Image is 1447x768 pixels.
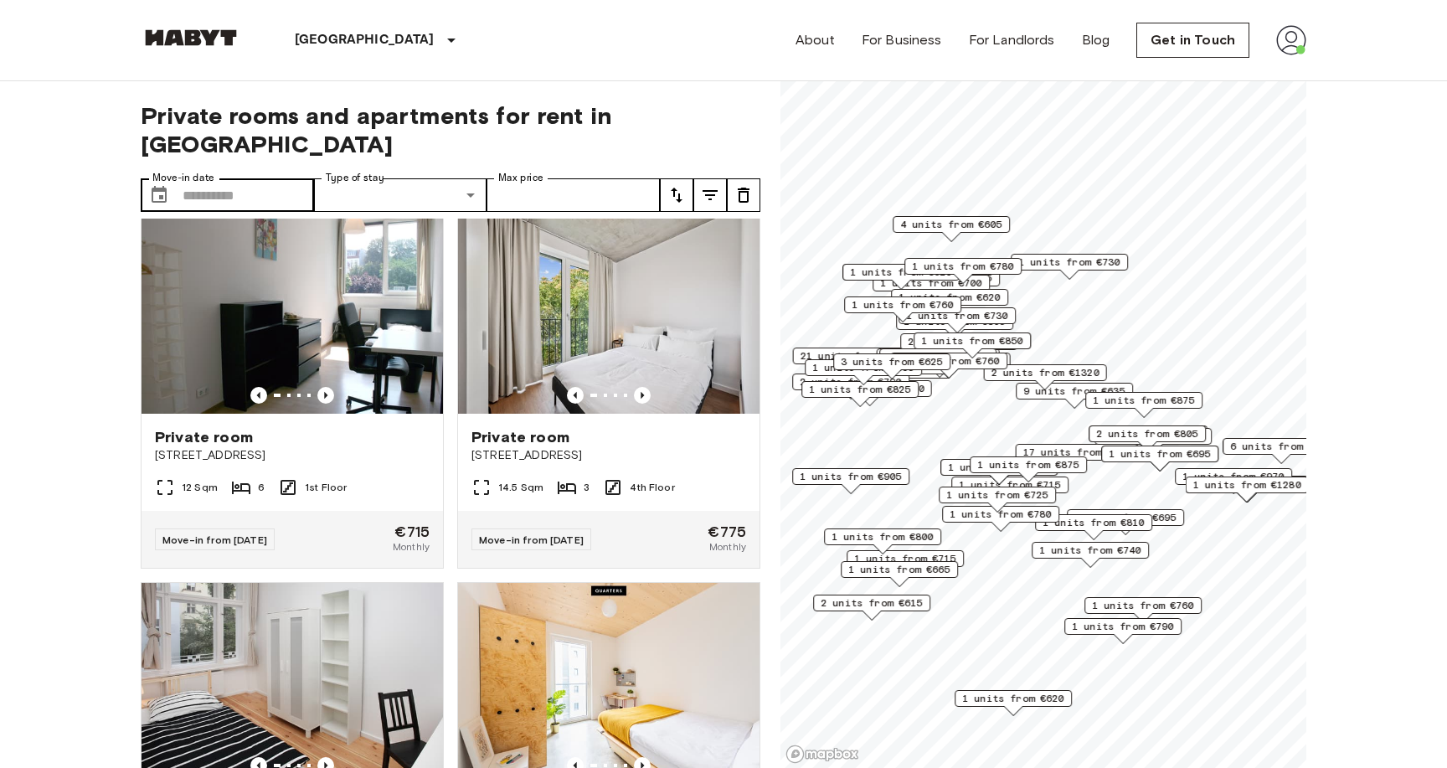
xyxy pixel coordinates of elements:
div: Map marker [1186,477,1309,503]
button: Previous image [250,387,267,404]
span: 1 units from €790 [1072,619,1174,634]
label: Type of stay [326,171,384,185]
div: Map marker [801,381,919,407]
span: 1 units from €875 [977,457,1079,472]
a: Marketing picture of unit DE-01-041-02MPrevious imagePrevious imagePrivate room[STREET_ADDRESS]12... [141,212,444,569]
div: Map marker [792,374,909,399]
div: Map marker [904,258,1022,284]
img: Habyt [141,29,241,46]
div: Map marker [1223,438,1340,464]
button: tune [693,178,727,212]
span: 1 units from €695 [1109,446,1211,461]
div: Map marker [1084,597,1202,623]
div: Map marker [813,595,930,621]
span: 2 units from €790 [800,374,902,389]
div: Map marker [1175,468,1292,494]
span: 6 units from €645 [1230,439,1332,454]
div: Map marker [844,296,961,322]
span: 1 units from €1280 [1193,477,1301,492]
span: 1 units from €970 [1182,469,1285,484]
span: 1 units from €1200 [816,381,924,396]
span: 1 units from €730 [906,308,1008,323]
span: 2 units from €655 [908,334,1010,349]
span: [STREET_ADDRESS] [471,447,746,464]
a: For Landlords [969,30,1055,50]
div: Map marker [942,506,1059,532]
div: Map marker [793,348,916,374]
span: 9 units from €665 [887,349,989,364]
div: Map marker [1064,618,1182,644]
span: 17 units from €720 [1023,445,1131,460]
span: 9 units from €635 [1023,384,1125,399]
span: Move-in from [DATE] [479,533,584,546]
span: 12 Sqm [182,480,218,495]
span: 1st Floor [305,480,347,495]
span: Monthly [709,539,746,554]
span: 1 units from €875 [1093,393,1195,408]
img: avatar [1276,25,1306,55]
div: Map marker [955,690,1072,716]
button: Previous image [567,387,584,404]
span: 1 units from €780 [950,507,1052,522]
a: For Business [862,30,942,50]
span: 1 units from €725 [946,487,1048,503]
span: 2 units from €805 [1096,426,1198,441]
span: 1 units from €835 [948,460,1050,475]
span: 1 units from €780 [912,259,1014,274]
span: [STREET_ADDRESS] [155,447,430,464]
div: Map marker [1035,514,1152,540]
span: 1 units from €800 [832,529,934,544]
div: Map marker [1101,446,1218,472]
div: Map marker [1011,254,1128,280]
button: Previous image [634,387,651,404]
button: tune [660,178,693,212]
div: Map marker [896,313,1013,339]
div: Map marker [1016,383,1133,409]
div: Map marker [833,353,950,379]
span: 1 units from €850 [921,333,1023,348]
span: 1 units from €825 [809,382,911,397]
span: Private room [471,427,569,447]
div: Map marker [890,353,1007,379]
a: About [796,30,835,50]
div: Map marker [792,468,909,494]
button: Choose date [142,178,176,212]
div: Map marker [879,348,996,374]
div: Map marker [1089,425,1206,451]
a: Get in Touch [1136,23,1249,58]
div: Map marker [893,216,1010,242]
span: 1 units from €730 [1018,255,1120,270]
span: 4th Floor [630,480,674,495]
span: 21 units from €655 [801,348,909,363]
a: Mapbox logo [785,745,859,764]
div: Map marker [841,561,958,587]
span: 2 units from €615 [821,595,923,611]
span: 1 units from €760 [1092,598,1194,613]
div: Map marker [900,333,1017,359]
span: 1 units from €620 [850,265,952,280]
span: 1 units from €620 [962,691,1064,706]
span: Private room [155,427,253,447]
span: Private rooms and apartments for rent in [GEOGRAPHIC_DATA] [141,101,760,158]
span: 1 units from €905 [800,469,902,484]
span: 4 units from €605 [900,217,1002,232]
div: Map marker [877,348,1000,374]
div: Map marker [970,456,1087,482]
span: 2 units from €695 [1074,510,1177,525]
span: 1 units from €715 [854,551,956,566]
span: 1 units from €760 [852,297,954,312]
div: Map marker [984,364,1107,390]
div: Map marker [1016,444,1139,470]
span: Move-in from [DATE] [162,533,267,546]
p: [GEOGRAPHIC_DATA] [295,30,435,50]
div: Map marker [842,264,960,290]
span: 3 units from €625 [841,354,943,369]
div: Map marker [1085,392,1202,418]
span: 2 units from €760 [898,353,1000,369]
span: 6 [258,480,265,495]
label: Move-in date [152,171,214,185]
a: Blog [1082,30,1110,50]
span: 14.5 Sqm [498,480,543,495]
span: 1 units from €620 [899,290,1001,305]
span: Monthly [393,539,430,554]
